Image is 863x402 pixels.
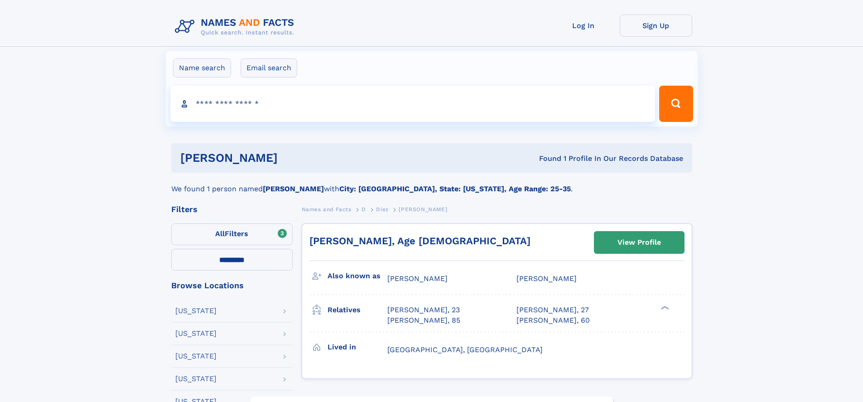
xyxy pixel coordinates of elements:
[180,152,409,164] h1: [PERSON_NAME]
[620,15,692,37] a: Sign Up
[175,353,217,360] div: [US_STATE]
[399,206,447,213] span: [PERSON_NAME]
[387,345,543,354] span: [GEOGRAPHIC_DATA], [GEOGRAPHIC_DATA]
[173,58,231,77] label: Name search
[171,281,293,290] div: Browse Locations
[175,375,217,383] div: [US_STATE]
[387,305,460,315] a: [PERSON_NAME], 23
[516,315,590,325] a: [PERSON_NAME], 60
[241,58,297,77] label: Email search
[362,206,366,213] span: D
[263,184,324,193] b: [PERSON_NAME]
[408,154,683,164] div: Found 1 Profile In Our Records Database
[659,305,670,311] div: ❯
[175,330,217,337] div: [US_STATE]
[175,307,217,315] div: [US_STATE]
[547,15,620,37] a: Log In
[387,315,460,325] a: [PERSON_NAME], 85
[659,86,693,122] button: Search Button
[171,223,293,245] label: Filters
[387,274,448,283] span: [PERSON_NAME]
[362,203,366,215] a: D
[516,305,589,315] a: [PERSON_NAME], 27
[376,203,388,215] a: Diez
[215,229,225,238] span: All
[594,232,684,253] a: View Profile
[309,235,530,247] a: [PERSON_NAME], Age [DEMOGRAPHIC_DATA]
[328,302,387,318] h3: Relatives
[516,274,577,283] span: [PERSON_NAME]
[328,268,387,284] h3: Also known as
[171,205,293,213] div: Filters
[302,203,352,215] a: Names and Facts
[170,86,656,122] input: search input
[171,15,302,39] img: Logo Names and Facts
[339,184,571,193] b: City: [GEOGRAPHIC_DATA], State: [US_STATE], Age Range: 25-35
[376,206,388,213] span: Diez
[328,339,387,355] h3: Lived in
[171,173,692,194] div: We found 1 person named with .
[617,232,661,253] div: View Profile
